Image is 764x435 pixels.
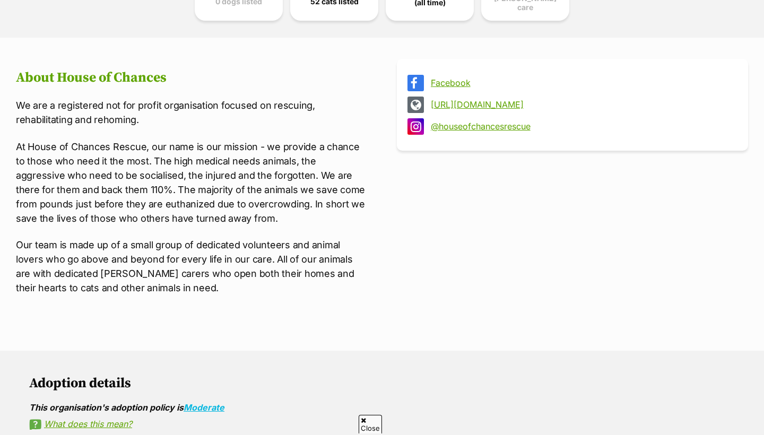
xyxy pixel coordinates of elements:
h2: Adoption details [29,376,735,391]
p: At House of Chances Rescue, our name is our mission - we provide a chance to those who need it th... [16,140,367,225]
p: Our team is made up of a small group of dedicated volunteers and animal lovers who go above and b... [16,238,367,295]
div: This organisation's adoption policy is [29,403,735,412]
h2: About House of Chances [16,70,367,86]
p: We are a registered not for profit organisation focused on rescuing, rehabilitating and rehoming. [16,98,367,127]
a: Facebook [431,78,733,88]
a: [URL][DOMAIN_NAME] [431,100,733,109]
span: Close [359,415,382,433]
a: @houseofchancesrescue [431,121,733,131]
a: What does this mean? [29,419,735,429]
a: Moderate [184,402,224,413]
